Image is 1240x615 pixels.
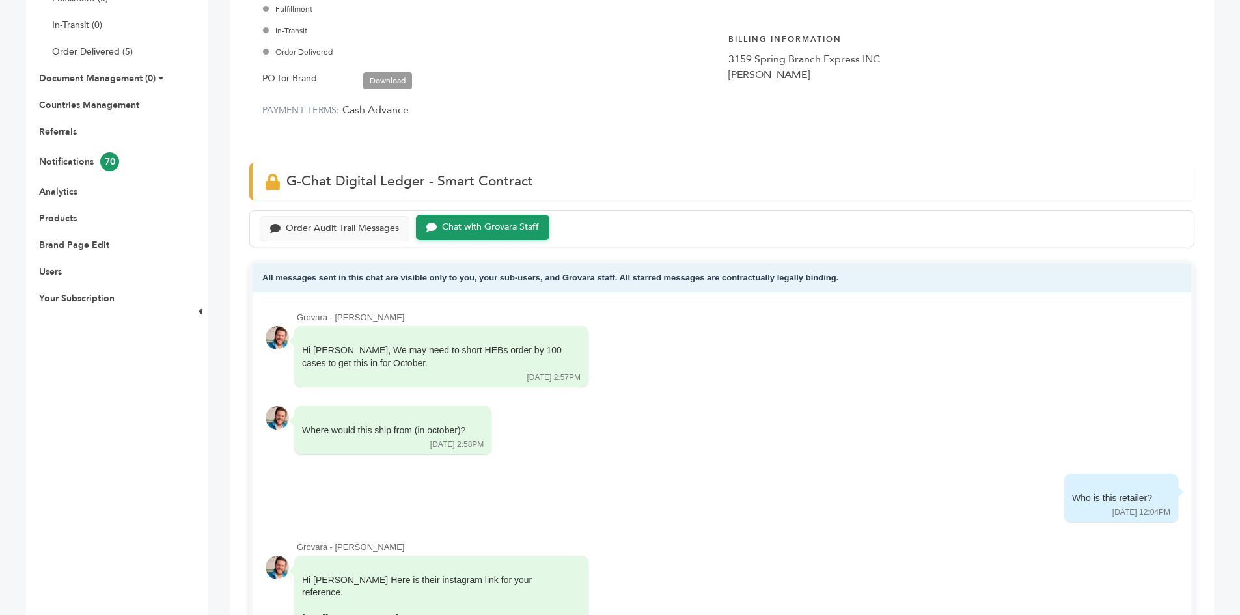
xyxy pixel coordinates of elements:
[302,424,465,437] div: Where would this ship from (in october)?
[1112,507,1170,518] div: [DATE] 12:04PM
[39,72,156,85] a: Document Management (0)
[297,541,1178,553] div: Grovara - [PERSON_NAME]
[1072,492,1152,505] div: Who is this retailer?
[262,104,340,116] label: PAYMENT TERMS:
[363,72,412,89] a: Download
[39,99,139,111] a: Countries Management
[39,266,62,278] a: Users
[39,239,109,251] a: Brand Page Edit
[52,46,133,58] a: Order Delivered (5)
[39,185,77,198] a: Analytics
[266,25,715,36] div: In-Transit
[302,344,562,370] div: Hi [PERSON_NAME], We may need to short HEBs order by 100 cases to get this in for October.
[527,372,581,383] div: [DATE] 2:57PM
[52,19,102,31] a: In-Transit (0)
[266,3,715,15] div: Fulfillment
[728,51,1181,67] div: 3159 Spring Branch Express INC
[442,222,539,233] div: Chat with Grovara Staff
[39,212,77,225] a: Products
[728,67,1181,83] div: [PERSON_NAME]
[39,156,119,168] a: Notifications70
[253,264,1191,293] div: All messages sent in this chat are visible only to you, your sub-users, and Grovara staff. All st...
[286,223,399,234] div: Order Audit Trail Messages
[266,46,715,58] div: Order Delivered
[342,103,409,117] span: Cash Advance
[430,439,484,450] div: [DATE] 2:58PM
[39,292,115,305] a: Your Subscription
[262,71,317,87] label: PO for Brand
[100,152,119,171] span: 70
[728,24,1181,51] h4: Billing Information
[39,126,77,138] a: Referrals
[286,172,533,191] span: G-Chat Digital Ledger - Smart Contract
[297,312,1178,323] div: Grovara - [PERSON_NAME]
